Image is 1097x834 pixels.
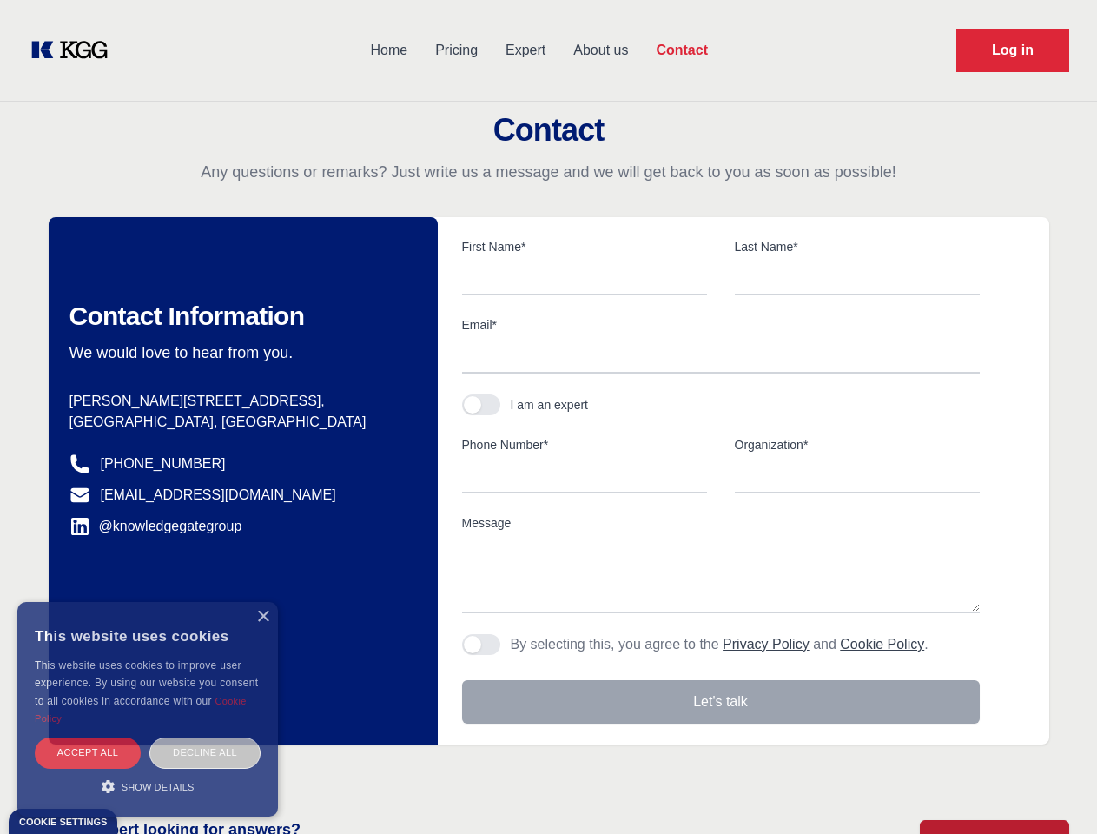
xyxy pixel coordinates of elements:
[149,738,261,768] div: Decline all
[35,615,261,657] div: This website uses cookies
[69,412,410,433] p: [GEOGRAPHIC_DATA], [GEOGRAPHIC_DATA]
[356,28,421,73] a: Home
[35,696,247,724] a: Cookie Policy
[462,316,980,334] label: Email*
[35,738,141,768] div: Accept all
[462,680,980,724] button: Let's talk
[421,28,492,73] a: Pricing
[492,28,559,73] a: Expert
[462,238,707,255] label: First Name*
[28,36,122,64] a: KOL Knowledge Platform: Talk to Key External Experts (KEE)
[462,514,980,532] label: Message
[69,516,242,537] a: @knowledgegategroup
[101,485,336,506] a: [EMAIL_ADDRESS][DOMAIN_NAME]
[69,391,410,412] p: [PERSON_NAME][STREET_ADDRESS],
[256,611,269,624] div: Close
[21,162,1076,182] p: Any questions or remarks? Just write us a message and we will get back to you as soon as possible!
[511,634,928,655] p: By selecting this, you agree to the and .
[735,238,980,255] label: Last Name*
[511,396,589,414] div: I am an expert
[462,436,707,453] label: Phone Number*
[642,28,722,73] a: Contact
[1010,751,1097,834] iframe: Chat Widget
[122,782,195,792] span: Show details
[19,817,107,827] div: Cookie settings
[21,113,1076,148] h2: Contact
[69,342,410,363] p: We would love to hear from you.
[559,28,642,73] a: About us
[35,778,261,795] div: Show details
[840,637,924,652] a: Cookie Policy
[723,637,810,652] a: Privacy Policy
[69,301,410,332] h2: Contact Information
[956,29,1069,72] a: Request Demo
[101,453,226,474] a: [PHONE_NUMBER]
[35,659,258,707] span: This website uses cookies to improve user experience. By using our website you consent to all coo...
[735,436,980,453] label: Organization*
